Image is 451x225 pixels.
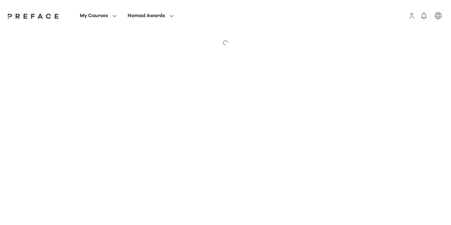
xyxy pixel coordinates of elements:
[128,11,165,20] span: Nomad Awards
[78,11,119,20] button: My Courses
[6,13,61,19] img: Preface Logo
[80,11,108,20] span: My Courses
[125,11,176,20] button: Nomad Awards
